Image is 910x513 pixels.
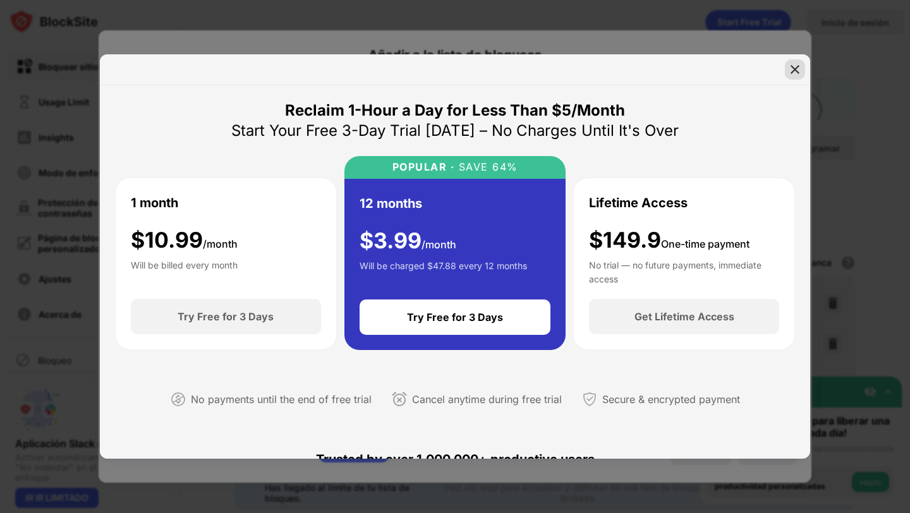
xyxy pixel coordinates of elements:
div: Reclaim 1-Hour a Day for Less Than $5/Month [285,100,625,121]
img: not-paying [171,392,186,407]
img: secured-payment [582,392,597,407]
div: No payments until the end of free trial [191,390,372,409]
div: Try Free for 3 Days [407,311,503,323]
div: Start Your Free 3-Day Trial [DATE] – No Charges Until It's Over [231,121,679,141]
div: Get Lifetime Access [634,310,734,323]
div: $149.9 [589,227,749,253]
div: SAVE 64% [454,161,518,173]
span: /month [422,238,456,251]
div: Secure & encrypted payment [602,390,740,409]
div: $ 10.99 [131,227,238,253]
span: One-time payment [661,238,749,250]
div: 1 month [131,193,178,212]
div: Try Free for 3 Days [178,310,274,323]
div: Trusted by over 1,000,000+ productive users [115,429,795,490]
div: 12 months [360,194,422,213]
div: Will be billed every month [131,258,238,284]
div: Cancel anytime during free trial [412,390,562,409]
img: cancel-anytime [392,392,407,407]
div: POPULAR · [392,161,455,173]
div: No trial — no future payments, immediate access [589,258,779,284]
span: /month [203,238,238,250]
div: $ 3.99 [360,228,456,254]
div: Lifetime Access [589,193,688,212]
div: Will be charged $47.88 every 12 months [360,259,527,284]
